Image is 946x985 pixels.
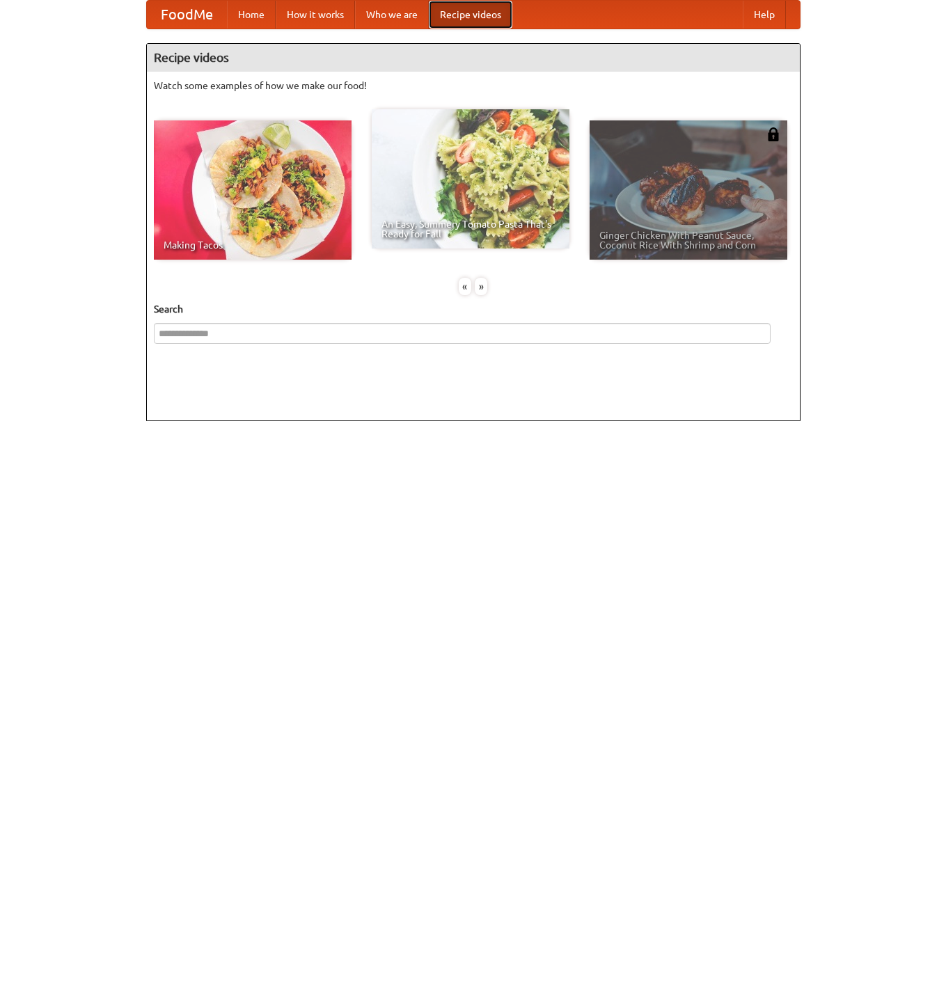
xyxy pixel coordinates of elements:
a: Help [743,1,786,29]
a: An Easy, Summery Tomato Pasta That's Ready for Fall [372,109,569,249]
img: 483408.png [766,127,780,141]
span: Making Tacos [164,240,342,250]
a: Who we are [355,1,429,29]
a: Recipe videos [429,1,512,29]
a: FoodMe [147,1,227,29]
h4: Recipe videos [147,44,800,72]
p: Watch some examples of how we make our food! [154,79,793,93]
div: » [475,278,487,295]
a: Making Tacos [154,120,352,260]
span: An Easy, Summery Tomato Pasta That's Ready for Fall [381,219,560,239]
a: How it works [276,1,355,29]
div: « [459,278,471,295]
a: Home [227,1,276,29]
h5: Search [154,302,793,316]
